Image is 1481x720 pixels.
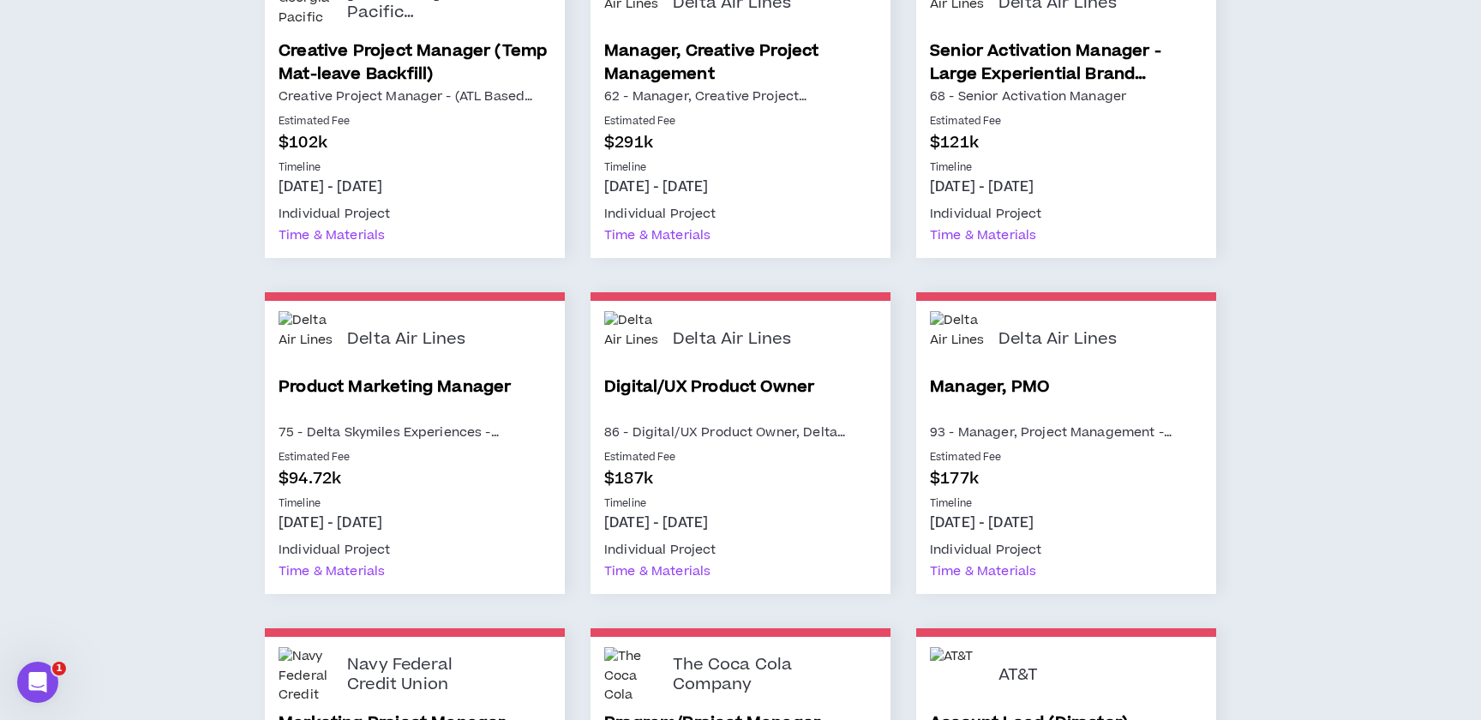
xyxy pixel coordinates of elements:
[279,496,551,512] p: Timeline
[279,647,334,703] img: Navy Federal Credit Union
[604,422,877,443] p: 86 - Digital/UX Product Owner, Delta
[930,311,986,367] img: Delta Air Lines
[930,39,1202,86] a: Senior Activation Manager - Large Experiential Brand Activation
[930,513,1202,532] p: [DATE] - [DATE]
[17,662,58,703] iframe: Intercom live chat
[930,422,1202,443] p: 93 - Manager, Project Management -
[604,177,877,196] p: [DATE] - [DATE]
[837,423,845,441] span: …
[347,656,467,694] p: Navy Federal Credit Union
[930,539,1042,561] div: Individual Project
[930,114,1202,129] p: Estimated Fee
[1164,423,1172,441] span: …
[525,87,532,105] span: …
[604,561,711,582] div: Time & Materials
[279,539,391,561] div: Individual Project
[604,86,877,107] p: 62 - Manager, Creative Project
[930,177,1202,196] p: [DATE] - [DATE]
[279,131,551,154] p: $102k
[604,375,877,422] a: Digital/UX Product Owner
[279,450,551,465] p: Estimated Fee
[673,656,793,694] p: The Coca Cola Company
[604,160,877,176] p: Timeline
[604,647,660,703] img: The Coca Cola Company
[604,225,711,246] div: Time & Materials
[279,561,385,582] div: Time & Materials
[604,450,877,465] p: Estimated Fee
[279,422,551,443] p: 75 - Delta Skymiles Experiences -
[604,539,717,561] div: Individual Project
[930,647,986,703] img: AT&T
[930,160,1202,176] p: Timeline
[279,225,385,246] div: Time & Materials
[279,86,551,107] p: Creative Project Manager - (ATL Based
[998,330,1117,350] p: Delta Air Lines
[930,225,1036,246] div: Time & Materials
[604,131,877,154] p: $291k
[279,177,551,196] p: [DATE] - [DATE]
[998,666,1038,686] p: AT&T
[673,330,791,350] p: Delta Air Lines
[52,662,66,675] span: 1
[604,496,877,512] p: Timeline
[604,467,877,490] p: $187k
[604,513,877,532] p: [DATE] - [DATE]
[799,87,806,105] span: …
[279,160,551,176] p: Timeline
[279,114,551,129] p: Estimated Fee
[279,203,391,225] div: Individual Project
[930,467,1202,490] p: $177k
[279,311,334,367] img: Delta Air Lines
[279,375,551,422] a: Product Marketing Manager
[604,311,660,367] img: Delta Air Lines
[930,496,1202,512] p: Timeline
[930,131,1202,154] p: $121k
[279,467,551,490] p: $94.72k
[604,39,877,86] a: Manager, Creative Project Management
[930,375,1202,422] a: Manager, PMO
[491,423,499,441] span: …
[930,561,1036,582] div: Time & Materials
[930,450,1202,465] p: Estimated Fee
[930,203,1042,225] div: Individual Project
[930,86,1202,107] p: 68 - Senior Activation Manager
[279,513,551,532] p: [DATE] - [DATE]
[347,330,465,350] p: Delta Air Lines
[279,39,551,86] a: Creative Project Manager (Temp Mat-leave Backfill)
[604,203,717,225] div: Individual Project
[604,114,877,129] p: Estimated Fee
